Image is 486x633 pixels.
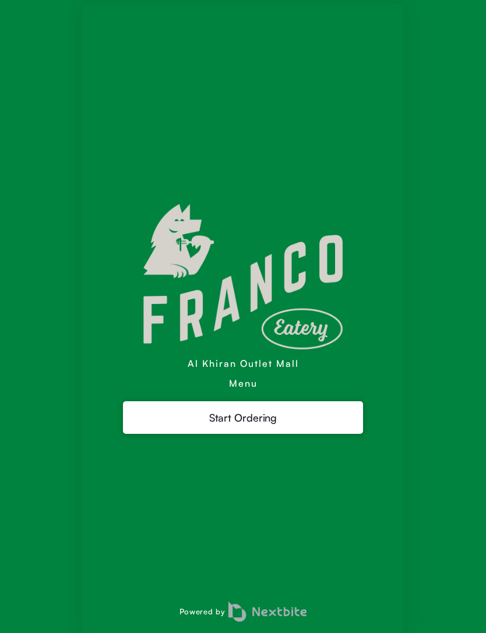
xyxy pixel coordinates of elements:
[123,401,364,434] div: Start Ordering
[188,358,299,369] div: Al Khiran Outlet Mall
[228,602,307,622] img: logo.png
[229,377,258,389] div: Menu
[143,204,343,349] img: bb056d23~~~franco.png
[83,602,403,622] div: Powered by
